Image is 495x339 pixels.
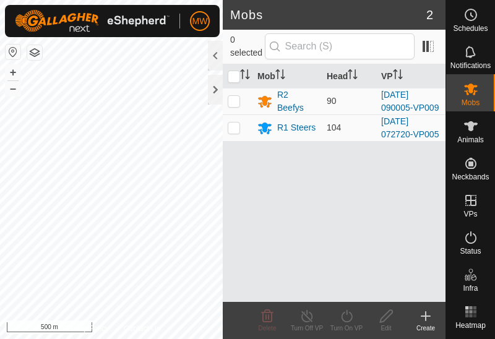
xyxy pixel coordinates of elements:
[265,33,415,59] input: Search (S)
[463,210,477,218] span: VPs
[381,116,439,139] a: [DATE] 072720-VP005
[455,322,486,329] span: Heatmap
[406,324,445,333] div: Create
[381,90,439,113] a: [DATE] 090005-VP009
[252,64,322,88] th: Mob
[457,136,484,144] span: Animals
[230,7,426,22] h2: Mobs
[277,88,317,114] div: R2 Beefys
[327,122,341,132] span: 104
[240,71,250,81] p-sorticon: Activate to sort
[327,324,366,333] div: Turn On VP
[15,10,170,32] img: Gallagher Logo
[426,6,433,24] span: 2
[450,62,491,69] span: Notifications
[287,324,327,333] div: Turn Off VP
[277,121,316,134] div: R1 Steers
[322,64,376,88] th: Head
[463,285,478,292] span: Infra
[27,45,42,60] button: Map Layers
[366,324,406,333] div: Edit
[453,25,488,32] span: Schedules
[348,71,358,81] p-sorticon: Activate to sort
[6,45,20,59] button: Reset Map
[230,33,265,59] span: 0 selected
[327,96,337,106] span: 90
[6,81,20,96] button: –
[393,71,403,81] p-sorticon: Activate to sort
[62,323,109,334] a: Privacy Policy
[124,323,160,334] a: Contact Us
[452,173,489,181] span: Neckbands
[460,247,481,255] span: Status
[192,15,208,28] span: MW
[6,65,20,80] button: +
[275,71,285,81] p-sorticon: Activate to sort
[462,99,480,106] span: Mobs
[259,325,277,332] span: Delete
[376,64,445,88] th: VP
